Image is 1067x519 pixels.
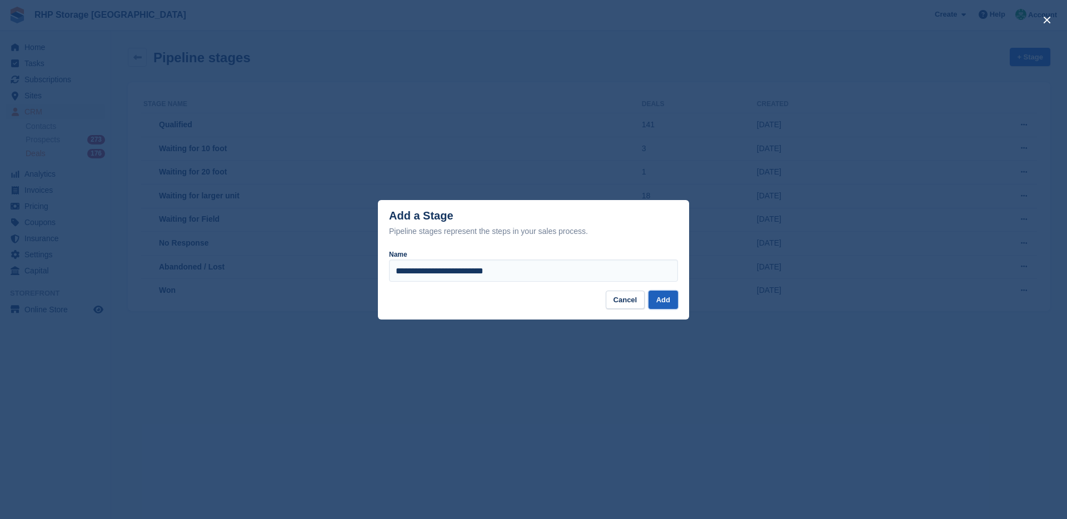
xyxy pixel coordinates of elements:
label: Name [389,251,407,258]
button: Add [649,291,678,309]
button: close [1038,11,1056,29]
div: Pipeline stages represent the steps in your sales process. [389,224,588,238]
button: Cancel [606,291,645,309]
div: Add a Stage [389,209,588,238]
